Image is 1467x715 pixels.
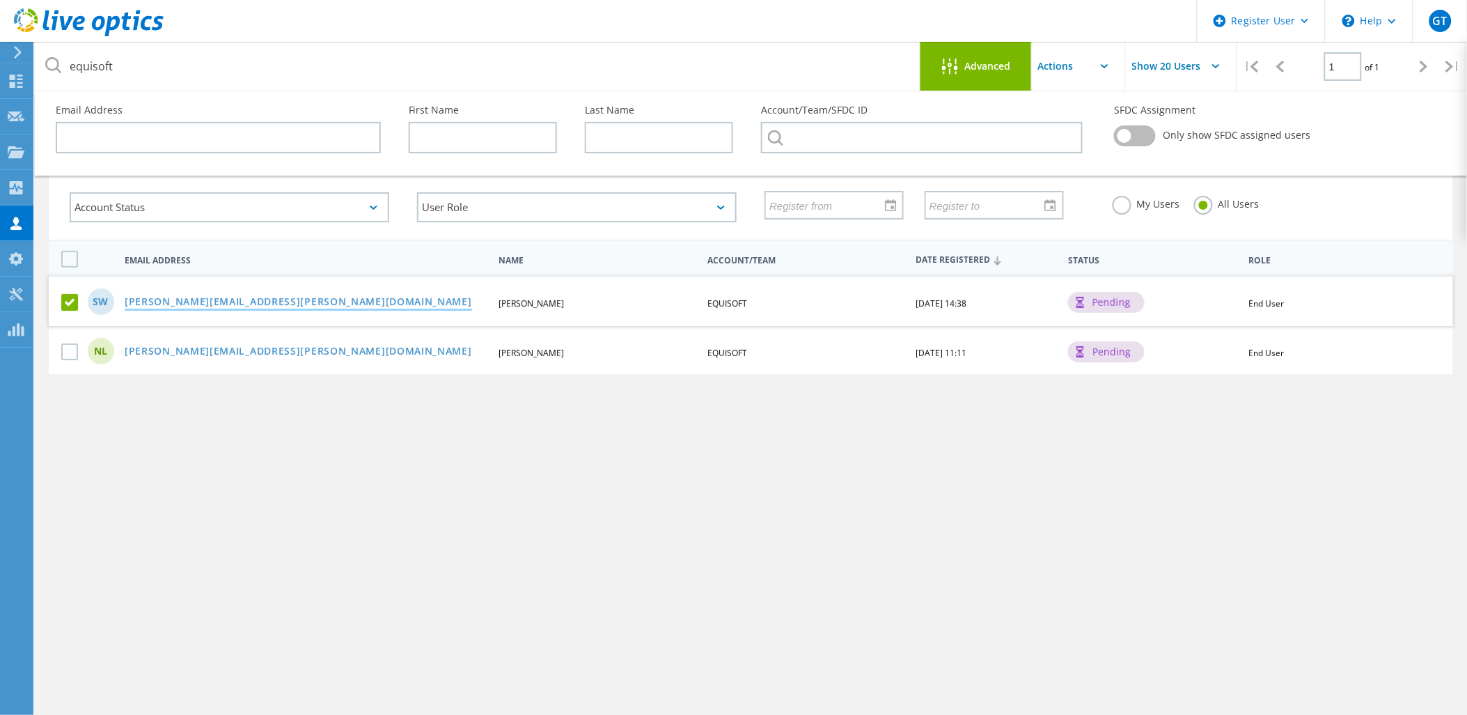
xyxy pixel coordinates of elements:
[1163,130,1311,140] span: Only show SFDC assigned users
[1068,341,1145,362] div: pending
[94,346,107,356] span: NL
[35,42,921,91] input: Search users by name, email, company, etc.
[916,256,1057,265] span: Date Registered
[766,192,893,218] input: Register from
[965,61,1011,71] span: Advanced
[1068,292,1145,313] div: pending
[1249,298,1285,309] span: End User
[93,297,109,307] span: SW
[70,192,389,222] div: Account Status
[125,346,472,358] a: [PERSON_NAME][EMAIL_ADDRESS][PERSON_NAME][DOMAIN_NAME]
[1114,105,1439,115] label: SFDC Assignment
[926,192,1053,218] input: Register to
[14,29,164,39] a: Live Optics Dashboard
[916,347,967,359] span: [DATE] 11:11
[1249,256,1431,265] span: Role
[1194,196,1260,209] label: All Users
[916,298,967,309] span: [DATE] 14:38
[56,105,381,115] label: Email Address
[707,347,747,359] span: EQUISOFT
[707,256,904,265] span: Account/Team
[1342,15,1355,27] svg: \n
[125,256,487,265] span: Email Address
[1068,256,1237,265] span: Status
[417,192,737,222] div: User Role
[499,256,696,265] span: Name
[499,347,564,359] span: [PERSON_NAME]
[1438,42,1467,91] div: |
[409,105,557,115] label: First Name
[1249,347,1285,359] span: End User
[1237,42,1266,91] div: |
[707,298,747,309] span: EQUISOFT
[125,297,472,309] a: [PERSON_NAME][EMAIL_ADDRESS][PERSON_NAME][DOMAIN_NAME]
[761,105,1086,115] label: Account/Team/SFDC ID
[1365,61,1380,73] span: of 1
[585,105,733,115] label: Last Name
[1433,15,1448,26] span: GT
[499,298,564,309] span: [PERSON_NAME]
[1113,196,1180,209] label: My Users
